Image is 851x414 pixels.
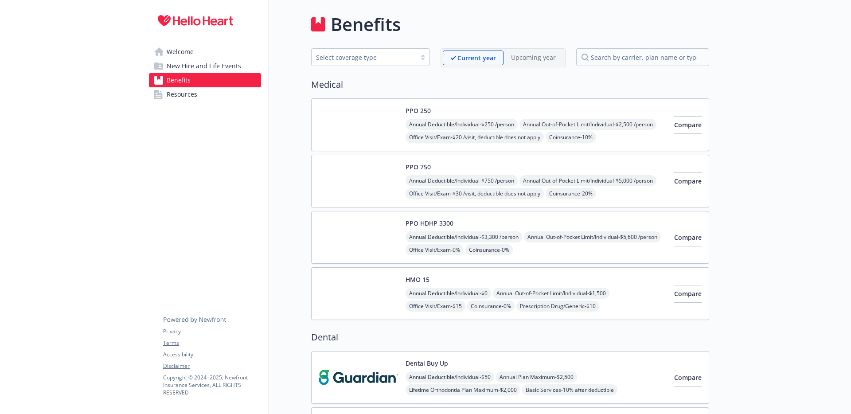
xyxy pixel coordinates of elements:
[406,219,453,228] button: PPO HDHP 3300
[149,59,261,73] a: New Hire and Life Events
[406,132,544,143] span: Office Visit/Exam - $20 /visit, deductible does not apply
[406,301,465,312] span: Office Visit/Exam - $15
[576,48,709,66] input: search by carrier, plan name or type
[546,188,596,199] span: Coinsurance - 20%
[504,51,563,65] span: Upcoming year
[674,233,702,242] span: Compare
[496,371,577,383] span: Annual Plan Maximum - $2,500
[163,339,261,347] a: Terms
[163,362,261,370] a: Disclaimer
[167,73,191,87] span: Benefits
[674,289,702,298] span: Compare
[406,162,431,172] button: PPO 750
[319,106,398,144] img: Anthem Blue Cross carrier logo
[406,359,448,368] button: Dental Buy Up
[406,244,464,255] span: Office Visit/Exam - 0%
[465,244,513,255] span: Coinsurance - 0%
[406,384,520,395] span: Lifetime Orthodontia Plan Maximum - $2,000
[522,384,617,395] span: Basic Services - 10% after deductible
[167,45,194,59] span: Welcome
[519,119,656,130] span: Annual Out-of-Pocket Limit/Individual - $2,500 /person
[406,175,518,186] span: Annual Deductible/Individual - $750 /person
[457,53,496,62] p: Current year
[406,119,518,130] span: Annual Deductible/Individual - $250 /person
[163,351,261,359] a: Accessibility
[467,301,515,312] span: Coinsurance - 0%
[316,53,412,62] div: Select coverage type
[163,328,261,336] a: Privacy
[674,373,702,382] span: Compare
[406,275,429,284] button: HMO 15
[406,188,544,199] span: Office Visit/Exam - $30 /visit, deductible does not apply
[331,11,401,38] h1: Benefits
[406,106,431,115] button: PPO 250
[524,231,661,242] span: Annual Out-of-Pocket Limit/Individual - $5,600 /person
[674,121,702,129] span: Compare
[319,162,398,200] img: Anthem Blue Cross carrier logo
[149,45,261,59] a: Welcome
[406,371,494,383] span: Annual Deductible/Individual - $50
[167,59,241,73] span: New Hire and Life Events
[319,359,398,396] img: Guardian carrier logo
[406,231,522,242] span: Annual Deductible/Individual - $3,300 /person
[163,374,261,396] p: Copyright © 2024 - 2025 , Newfront Insurance Services, ALL RIGHTS RESERVED
[674,177,702,185] span: Compare
[406,288,491,299] span: Annual Deductible/Individual - $0
[546,132,596,143] span: Coinsurance - 10%
[674,172,702,190] button: Compare
[674,116,702,134] button: Compare
[674,229,702,246] button: Compare
[319,275,398,312] img: Kaiser Permanente Insurance Company carrier logo
[519,175,656,186] span: Annual Out-of-Pocket Limit/Individual - $5,000 /person
[149,73,261,87] a: Benefits
[674,369,702,387] button: Compare
[311,78,709,91] h2: Medical
[167,87,197,102] span: Resources
[493,288,609,299] span: Annual Out-of-Pocket Limit/Individual - $1,500
[511,53,556,62] p: Upcoming year
[674,285,702,303] button: Compare
[319,219,398,256] img: Anthem Blue Cross carrier logo
[311,331,709,344] h2: Dental
[516,301,599,312] span: Prescription Drug/Generic - $10
[149,87,261,102] a: Resources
